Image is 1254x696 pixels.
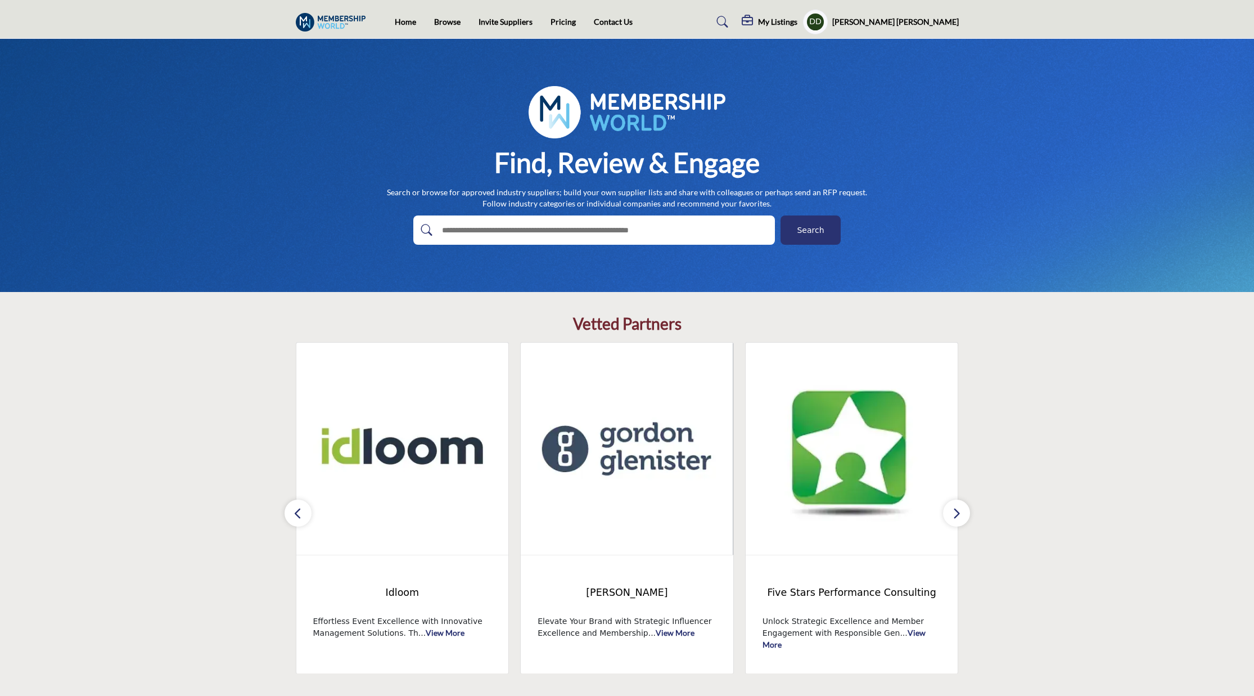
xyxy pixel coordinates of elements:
img: Idloom [296,343,509,555]
h5: My Listings [758,17,797,27]
p: Effortless Event Excellence with Innovative Management Solutions. Th... [313,616,492,639]
a: Pricing [551,17,576,26]
a: View More [656,628,694,637]
button: Search [781,215,841,245]
h5: [PERSON_NAME] [PERSON_NAME] [832,16,959,28]
a: Contact Us [594,17,633,26]
p: Unlock Strategic Excellence and Member Engagement with Responsible Gen... [763,616,941,651]
a: Search [706,13,736,31]
h1: Find, Review & Engage [494,145,760,180]
a: View More [763,628,926,649]
p: Elevate Your Brand with Strategic Influencer Excellence and Membership... [538,616,716,639]
span: Five Stars Performance Consulting [763,585,941,600]
button: Show hide supplier dropdown [803,10,828,34]
a: Idloom [313,578,492,608]
a: Invite Suppliers [479,17,533,26]
a: Browse [434,17,461,26]
h2: Vetted Partners [573,315,682,334]
p: Search or browse for approved industry suppliers; build your own supplier lists and share with co... [387,187,867,209]
span: Idloom [313,585,492,600]
img: Gordon Glenister [521,343,733,555]
img: Five Stars Performance Consulting [746,343,958,555]
img: Site Logo [296,13,372,32]
span: [PERSON_NAME] [538,585,716,600]
a: Home [395,17,416,26]
span: Search [797,224,824,236]
a: Five Stars Performance Consulting [763,578,941,608]
div: My Listings [742,15,797,29]
a: [PERSON_NAME] [538,578,716,608]
span: Gordon Glenister [538,578,716,608]
a: View More [426,628,464,637]
img: image [529,86,725,138]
